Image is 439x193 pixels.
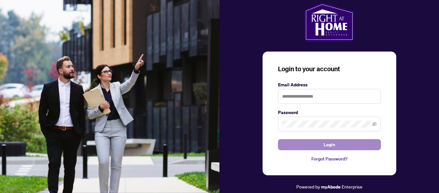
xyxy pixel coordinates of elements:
[321,183,341,190] a: myAbode
[324,140,335,150] span: Login
[278,64,381,73] h3: Login to your account
[278,81,381,88] label: Email Address
[278,139,381,150] button: Login
[342,184,363,189] span: Enterprise
[296,184,320,189] span: Powered by
[372,122,377,126] span: eye-invisible
[278,155,381,162] a: Forgot Password?
[278,109,381,116] label: Password
[304,3,354,41] img: ma-logo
